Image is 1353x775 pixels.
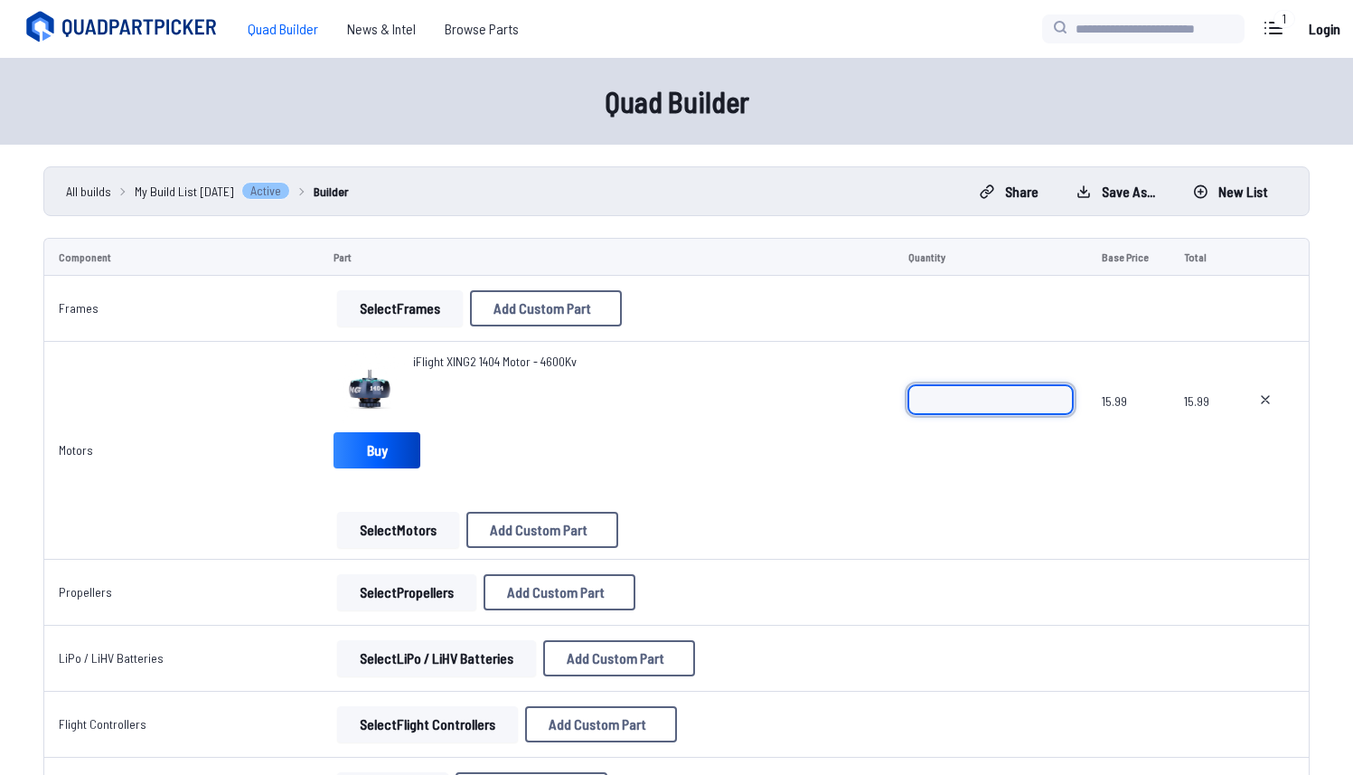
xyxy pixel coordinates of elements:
a: Buy [334,432,420,468]
span: 15.99 [1102,385,1155,472]
td: Part [319,238,894,276]
a: Browse Parts [430,11,533,47]
a: All builds [66,182,111,201]
a: Builder [314,182,349,201]
a: Login [1302,11,1346,47]
a: iFlight XING2 1404 Motor - 4600Kv [413,353,577,371]
a: LiPo / LiHV Batteries [59,650,164,666]
span: iFlight XING2 1404 Motor - 4600Kv [413,354,577,369]
a: SelectMotors [334,512,463,548]
button: Add Custom Part [484,574,635,610]
a: SelectFrames [334,290,466,326]
a: News & Intel [333,11,430,47]
span: Add Custom Part [567,651,664,666]
h1: Quad Builder [99,80,1255,123]
a: Flight Controllers [59,716,146,732]
td: Component [43,238,319,276]
span: Add Custom Part [490,523,587,537]
td: Quantity [894,238,1087,276]
a: Quad Builder [233,11,333,47]
span: Add Custom Part [549,717,646,732]
a: My Build List [DATE]Active [135,182,290,201]
a: SelectPropellers [334,574,480,610]
span: 15.99 [1184,385,1214,472]
span: Active [241,182,290,200]
button: SelectPropellers [337,574,476,610]
button: Save as... [1061,177,1170,206]
a: SelectFlight Controllers [334,706,521,742]
button: Add Custom Part [470,290,622,326]
a: Motors [59,442,93,458]
button: New List [1178,177,1283,206]
span: Add Custom Part [507,585,605,600]
button: SelectFlight Controllers [337,706,518,742]
td: Total [1170,238,1228,276]
button: Add Custom Part [543,640,695,676]
button: SelectMotors [337,512,459,548]
img: image [334,353,406,425]
span: My Build List [DATE] [135,182,234,201]
td: Base Price [1087,238,1170,276]
span: Add Custom Part [493,301,591,316]
div: 1 [1273,10,1295,28]
a: SelectLiPo / LiHV Batteries [334,640,540,676]
a: Propellers [59,584,112,600]
a: Frames [59,300,99,316]
button: Add Custom Part [466,512,618,548]
button: Add Custom Part [525,706,677,742]
button: Share [964,177,1054,206]
button: SelectFrames [337,290,463,326]
button: SelectLiPo / LiHV Batteries [337,640,536,676]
